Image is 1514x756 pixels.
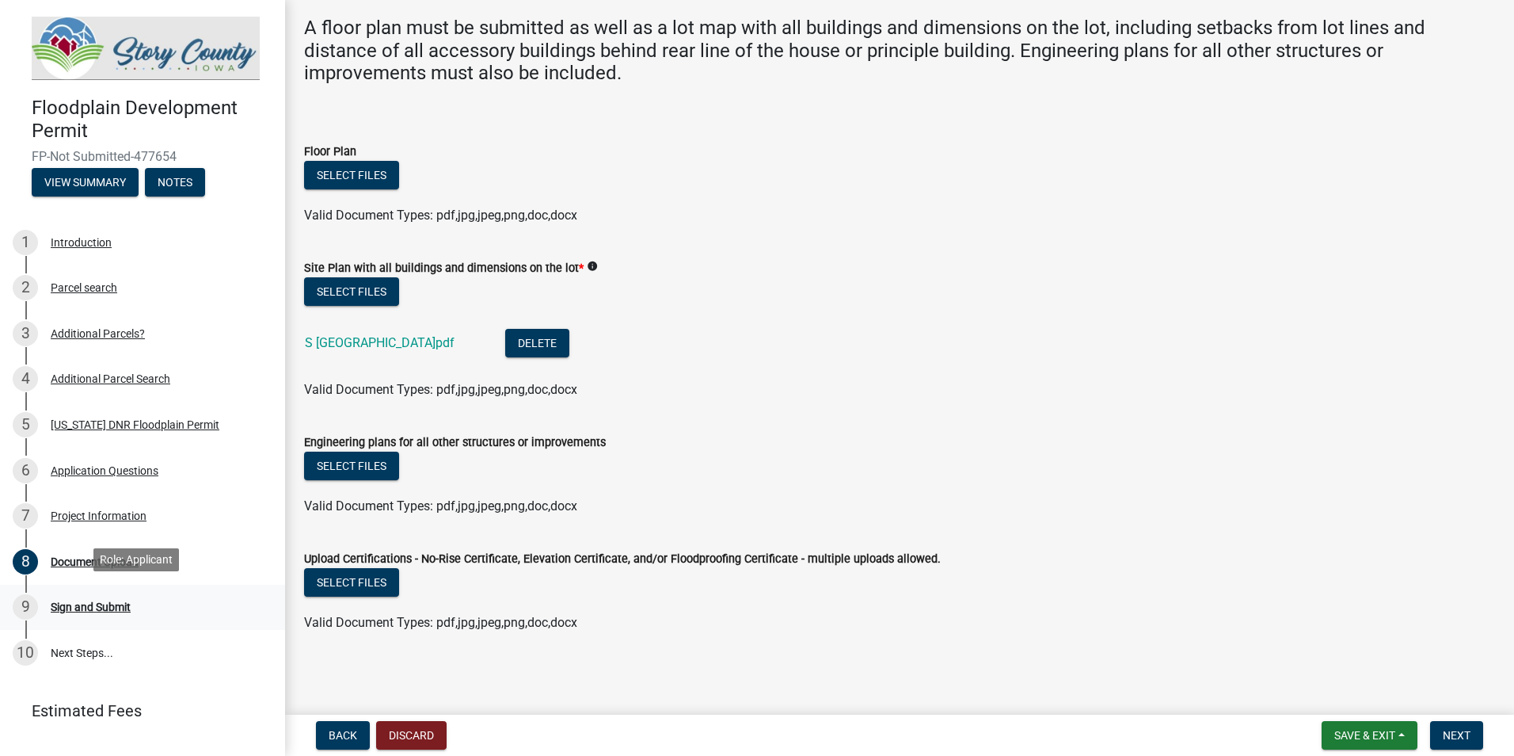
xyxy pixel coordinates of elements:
[304,277,399,306] button: Select files
[13,594,38,620] div: 9
[304,147,356,158] label: Floor Plan
[13,503,38,529] div: 7
[51,601,131,613] div: Sign and Submit
[32,17,260,80] img: Story County, Iowa
[13,458,38,483] div: 6
[1322,721,1417,750] button: Save & Exit
[505,337,569,352] wm-modal-confirm: Delete Document
[32,149,253,164] span: FP-Not Submitted-477654
[329,729,357,742] span: Back
[51,419,219,430] div: [US_STATE] DNR Floodplain Permit
[51,373,170,384] div: Additional Parcel Search
[93,548,179,571] div: Role: Applicant
[376,721,447,750] button: Discard
[13,695,260,727] a: Estimated Fees
[13,640,38,666] div: 10
[51,510,146,521] div: Project Information
[51,328,145,339] div: Additional Parcels?
[13,549,38,575] div: 8
[51,282,117,293] div: Parcel search
[13,230,38,255] div: 1
[1334,729,1395,742] span: Save & Exit
[304,437,606,449] label: Engineering plans for all other structures or improvements
[13,321,38,346] div: 3
[1443,729,1470,742] span: Next
[305,335,455,350] a: S [GEOGRAPHIC_DATA]pdf
[145,177,205,189] wm-modal-confirm: Notes
[51,237,112,248] div: Introduction
[304,263,584,274] label: Site Plan with all buildings and dimensions on the lot
[304,161,399,189] button: Select files
[1430,721,1483,750] button: Next
[32,168,139,197] button: View Summary
[304,568,399,597] button: Select files
[316,721,370,750] button: Back
[304,452,399,480] button: Select files
[304,554,941,565] label: Upload Certifications - No-Rise Certificate, Elevation Certificate, and/or Floodproofing Certific...
[13,275,38,300] div: 2
[13,412,38,437] div: 5
[13,366,38,391] div: 4
[304,498,577,514] span: Valid Document Types: pdf,jpg,jpeg,png,doc,docx
[304,382,577,397] span: Valid Document Types: pdf,jpg,jpeg,png,doc,docx
[304,17,1495,85] h4: A floor plan must be submitted as well as a lot map with all buildings and dimensions on the lot,...
[51,465,158,476] div: Application Questions
[32,97,272,143] h4: Floodplain Development Permit
[587,261,598,272] i: info
[51,556,139,567] div: Document Upload
[304,208,577,223] span: Valid Document Types: pdf,jpg,jpeg,png,doc,docx
[32,177,139,189] wm-modal-confirm: Summary
[145,168,205,197] button: Notes
[304,615,577,630] span: Valid Document Types: pdf,jpg,jpeg,png,doc,docx
[505,329,569,357] button: Delete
